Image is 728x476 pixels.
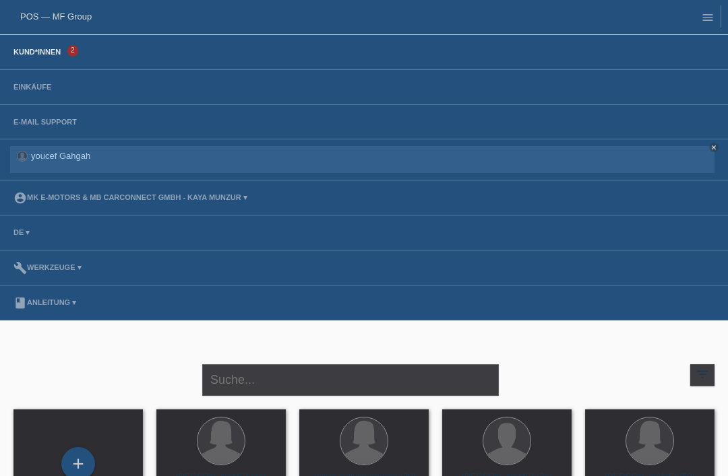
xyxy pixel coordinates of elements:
a: Kund*innen [7,48,67,56]
a: E-Mail Support [7,118,84,126]
a: close [709,143,719,152]
i: filter_list [695,367,710,382]
i: account_circle [13,191,27,205]
a: buildWerkzeuge ▾ [7,263,88,271]
i: build [13,261,27,275]
div: Kund*in hinzufügen [62,452,94,475]
i: close [710,144,717,151]
a: bookAnleitung ▾ [7,298,83,306]
a: POS — MF Group [20,11,92,22]
a: menu [694,13,721,21]
a: DE ▾ [7,228,36,236]
span: 2 [67,45,78,57]
input: Suche... [202,364,499,396]
i: book [13,296,27,310]
i: menu [701,11,715,24]
a: Einkäufe [7,83,58,91]
a: youcef Gahgah [31,151,90,161]
a: account_circleMK E-MOTORS & MB CarConnect GmbH - Kaya Munzur ▾ [7,193,254,201]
